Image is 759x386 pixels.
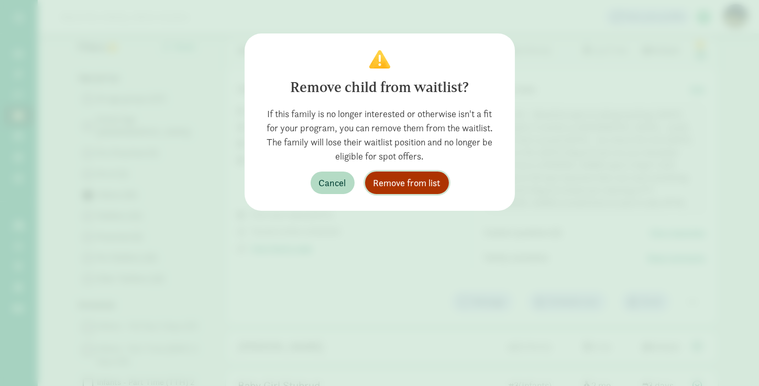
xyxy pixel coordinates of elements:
[365,172,449,194] button: Remove from list
[707,336,759,386] iframe: Chat Widget
[373,176,441,190] span: Remove from list
[369,50,390,69] img: Confirm
[261,77,498,98] div: Remove child from waitlist?
[311,172,355,194] button: Cancel
[261,107,498,163] div: If this family is no longer interested or otherwise isn't a fit for your program, you can remove ...
[319,176,346,190] span: Cancel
